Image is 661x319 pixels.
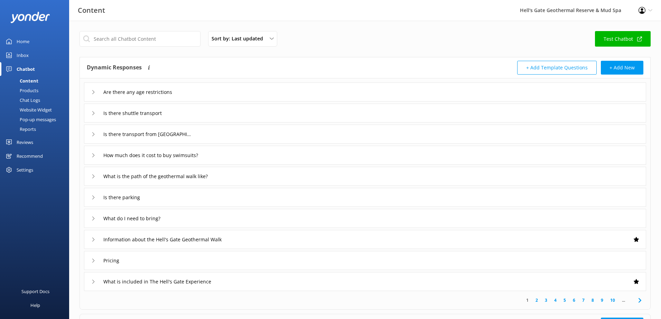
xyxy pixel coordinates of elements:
[523,297,532,303] a: 1
[17,163,33,177] div: Settings
[579,297,588,303] a: 7
[4,95,40,105] div: Chat Logs
[17,35,29,48] div: Home
[588,297,597,303] a: 8
[87,61,142,75] h4: Dynamic Responses
[4,115,69,124] a: Pop-up messages
[4,76,69,86] a: Content
[4,105,69,115] a: Website Widget
[601,61,643,75] button: + Add New
[10,12,50,23] img: yonder-white-logo.png
[4,86,38,95] div: Products
[4,105,52,115] div: Website Widget
[4,124,36,134] div: Reports
[21,284,49,298] div: Support Docs
[4,95,69,105] a: Chat Logs
[17,62,35,76] div: Chatbot
[4,124,69,134] a: Reports
[4,86,69,95] a: Products
[80,31,201,47] input: Search all Chatbot Content
[618,297,629,303] span: ...
[4,76,38,86] div: Content
[17,48,29,62] div: Inbox
[212,35,267,42] span: Sort by: Last updated
[569,297,579,303] a: 6
[4,115,56,124] div: Pop-up messages
[551,297,560,303] a: 4
[517,61,597,75] button: + Add Template Questions
[560,297,569,303] a: 5
[607,297,618,303] a: 10
[30,298,40,312] div: Help
[595,31,651,47] a: Test Chatbot
[17,149,43,163] div: Recommend
[541,297,551,303] a: 3
[17,135,33,149] div: Reviews
[532,297,541,303] a: 2
[597,297,607,303] a: 9
[78,5,105,16] h3: Content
